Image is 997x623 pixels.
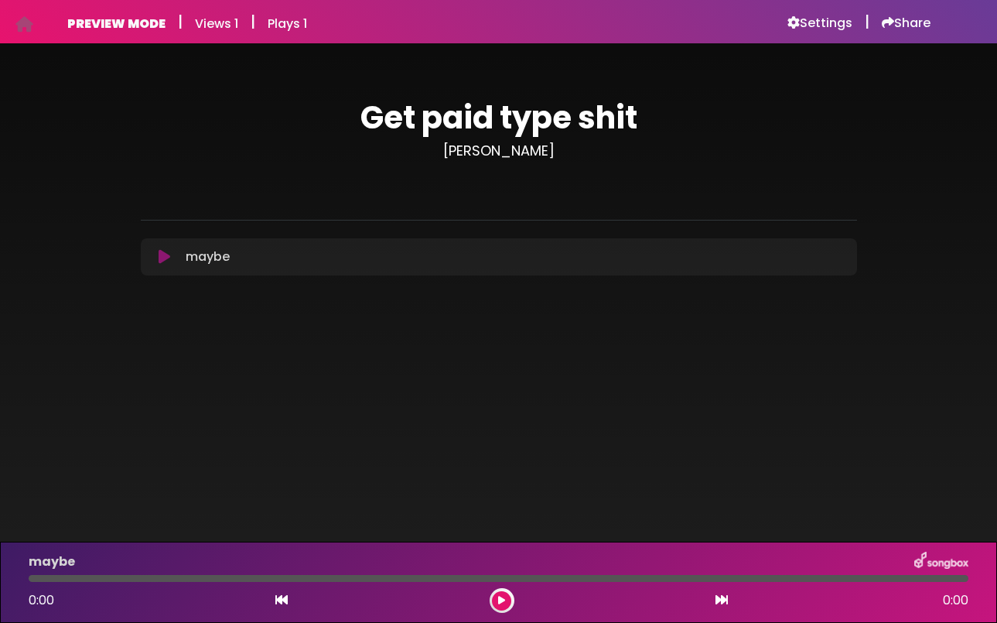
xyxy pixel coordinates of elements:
[251,12,255,31] h5: |
[141,142,857,159] h3: [PERSON_NAME]
[178,12,183,31] h5: |
[882,15,930,31] a: Share
[787,15,852,31] a: Settings
[67,16,166,31] h6: PREVIEW MODE
[186,248,230,266] p: maybe
[195,16,238,31] h6: Views 1
[141,99,857,136] h1: Get paid type shit
[268,16,307,31] h6: Plays 1
[865,12,869,31] h5: |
